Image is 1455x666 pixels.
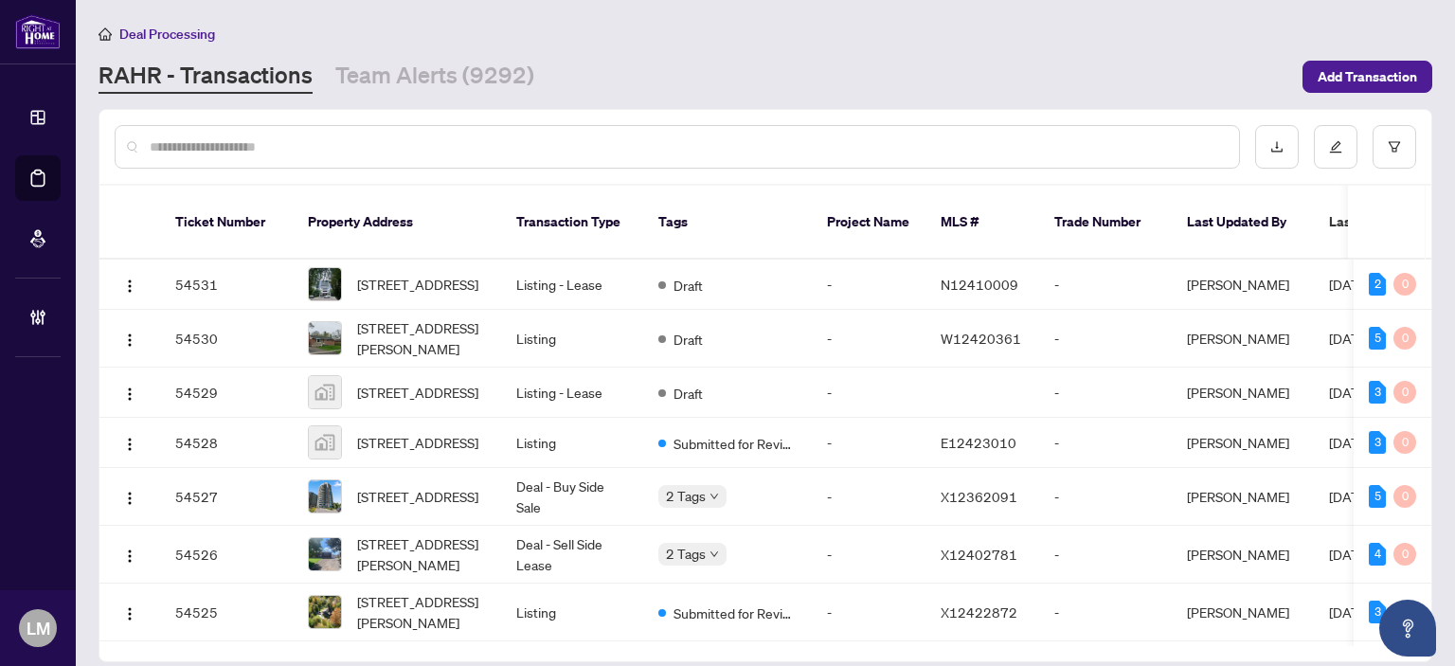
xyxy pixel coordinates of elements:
[115,377,145,407] button: Logo
[15,14,61,49] img: logo
[160,468,293,526] td: 54527
[357,486,478,507] span: [STREET_ADDRESS]
[925,186,1039,260] th: MLS #
[122,387,137,402] img: Logo
[941,546,1017,563] span: X12402781
[1388,140,1401,153] span: filter
[666,485,706,507] span: 2 Tags
[1369,431,1386,454] div: 3
[1172,368,1314,418] td: [PERSON_NAME]
[1329,140,1342,153] span: edit
[309,268,341,300] img: thumbnail-img
[501,260,643,310] td: Listing - Lease
[1393,431,1416,454] div: 0
[309,538,341,570] img: thumbnail-img
[1172,526,1314,584] td: [PERSON_NAME]
[1039,310,1172,368] td: -
[1314,125,1357,169] button: edit
[160,310,293,368] td: 54530
[501,418,643,468] td: Listing
[941,434,1016,451] span: E12423010
[357,591,486,633] span: [STREET_ADDRESS][PERSON_NAME]
[27,615,50,641] span: LM
[122,606,137,621] img: Logo
[1393,273,1416,296] div: 0
[501,368,643,418] td: Listing - Lease
[1039,418,1172,468] td: -
[1318,62,1417,92] span: Add Transaction
[1329,603,1371,621] span: [DATE]
[643,186,812,260] th: Tags
[1172,468,1314,526] td: [PERSON_NAME]
[674,433,797,454] span: Submitted for Review
[501,584,643,641] td: Listing
[501,310,643,368] td: Listing
[122,437,137,452] img: Logo
[122,279,137,294] img: Logo
[160,368,293,418] td: 54529
[812,368,925,418] td: -
[160,418,293,468] td: 54528
[1255,125,1299,169] button: download
[357,317,486,359] span: [STREET_ADDRESS][PERSON_NAME]
[335,60,534,94] a: Team Alerts (9292)
[674,329,703,350] span: Draft
[309,596,341,628] img: thumbnail-img
[1393,381,1416,404] div: 0
[1369,327,1386,350] div: 5
[1270,140,1284,153] span: download
[160,186,293,260] th: Ticket Number
[1393,485,1416,508] div: 0
[1039,186,1172,260] th: Trade Number
[115,269,145,299] button: Logo
[1373,125,1416,169] button: filter
[1393,543,1416,566] div: 0
[501,186,643,260] th: Transaction Type
[812,186,925,260] th: Project Name
[309,376,341,408] img: thumbnail-img
[115,481,145,512] button: Logo
[1369,485,1386,508] div: 5
[357,382,478,403] span: [STREET_ADDRESS]
[1329,546,1371,563] span: [DATE]
[1329,488,1371,505] span: [DATE]
[674,603,797,623] span: Submitted for Review
[812,468,925,526] td: -
[812,310,925,368] td: -
[1172,310,1314,368] td: [PERSON_NAME]
[1329,330,1371,347] span: [DATE]
[1039,584,1172,641] td: -
[309,426,341,459] img: thumbnail-img
[160,584,293,641] td: 54525
[674,275,703,296] span: Draft
[674,383,703,404] span: Draft
[1393,327,1416,350] div: 0
[1369,381,1386,404] div: 3
[1039,260,1172,310] td: -
[357,432,478,453] span: [STREET_ADDRESS]
[501,526,643,584] td: Deal - Sell Side Lease
[1369,273,1386,296] div: 2
[812,418,925,468] td: -
[941,276,1018,293] span: N12410009
[501,468,643,526] td: Deal - Buy Side Sale
[99,27,112,41] span: home
[1369,601,1386,623] div: 3
[1329,434,1371,451] span: [DATE]
[115,597,145,627] button: Logo
[309,480,341,513] img: thumbnail-img
[122,549,137,564] img: Logo
[941,488,1017,505] span: X12362091
[941,330,1021,347] span: W12420361
[115,539,145,569] button: Logo
[309,322,341,354] img: thumbnail-img
[710,492,719,501] span: down
[666,543,706,565] span: 2 Tags
[122,333,137,348] img: Logo
[1329,211,1445,232] span: Last Modified Date
[812,260,925,310] td: -
[1172,260,1314,310] td: [PERSON_NAME]
[293,186,501,260] th: Property Address
[812,584,925,641] td: -
[1172,584,1314,641] td: [PERSON_NAME]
